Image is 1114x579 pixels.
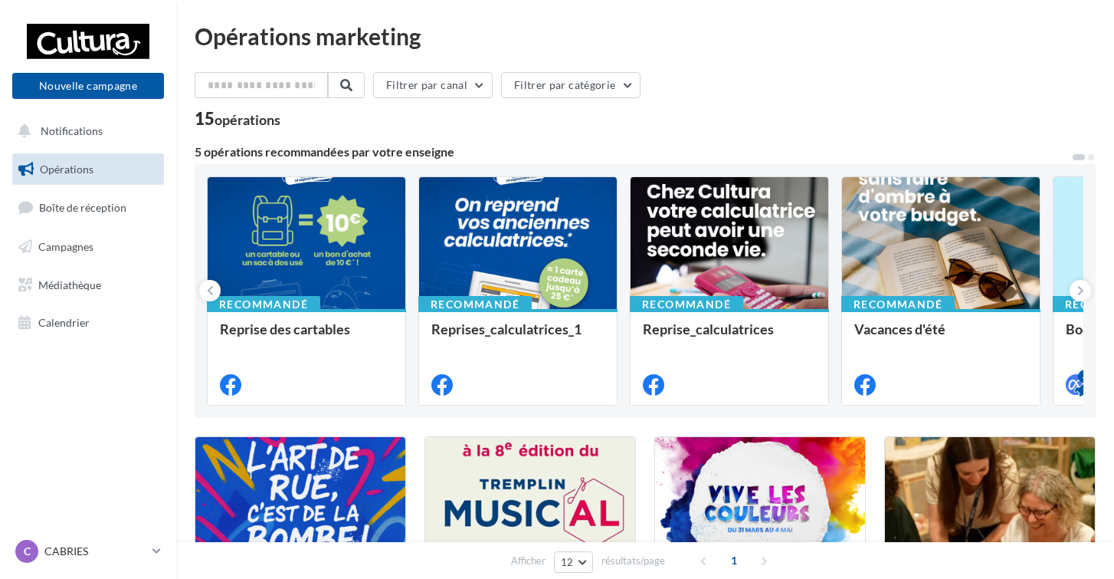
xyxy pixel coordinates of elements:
div: 5 opérations recommandées par votre enseigne [195,146,1071,158]
a: Calendrier [9,307,167,339]
a: C CABRIES [12,537,164,566]
span: 1 [722,548,746,573]
button: Nouvelle campagne [12,73,164,99]
span: Campagnes [38,240,93,253]
div: 15 [195,110,280,127]
div: Recommandé [841,296,955,313]
span: Opérations [40,163,93,176]
div: Recommandé [630,296,743,313]
span: Boîte de réception [39,201,126,214]
span: résultats/page [601,554,665,568]
span: C [24,544,31,559]
div: 4 [1078,370,1092,383]
a: Campagnes [9,231,167,263]
div: Reprise_calculatrices [643,321,816,352]
div: Opérations marketing [195,25,1096,48]
button: 12 [554,551,593,573]
div: Reprise des cartables [220,321,393,352]
div: Reprises_calculatrices_1 [431,321,605,352]
div: Recommandé [418,296,532,313]
span: Calendrier [38,316,90,329]
span: Notifications [41,124,103,137]
span: 12 [561,556,574,568]
div: Recommandé [207,296,320,313]
a: Boîte de réception [9,191,167,224]
div: Vacances d'été [854,321,1027,352]
a: Médiathèque [9,269,167,301]
button: Filtrer par catégorie [501,72,641,98]
p: CABRIES [44,544,146,559]
button: Filtrer par canal [373,72,493,98]
div: opérations [215,113,280,127]
a: Opérations [9,153,167,186]
span: Afficher [511,554,546,568]
button: Notifications [9,115,161,147]
span: Médiathèque [38,278,101,291]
